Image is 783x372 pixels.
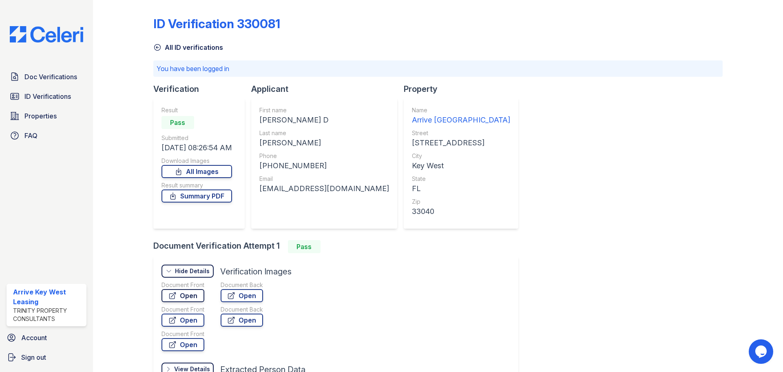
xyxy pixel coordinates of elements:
[412,152,510,160] div: City
[412,114,510,126] div: Arrive [GEOGRAPHIC_DATA]
[3,26,90,42] img: CE_Logo_Blue-a8612792a0a2168367f1c8372b55b34899dd931a85d93a1a3d3e32e68fde9ad4.png
[251,83,404,95] div: Applicant
[412,206,510,217] div: 33040
[13,307,83,323] div: Trinity Property Consultants
[749,339,775,364] iframe: chat widget
[412,198,510,206] div: Zip
[220,266,292,277] div: Verification Images
[221,289,263,302] a: Open
[288,240,321,253] div: Pass
[161,134,232,142] div: Submitted
[161,165,232,178] a: All Images
[221,305,263,314] div: Document Back
[259,175,389,183] div: Email
[412,106,510,114] div: Name
[259,137,389,149] div: [PERSON_NAME]
[161,330,204,338] div: Document Front
[412,175,510,183] div: State
[412,137,510,149] div: [STREET_ADDRESS]
[221,281,263,289] div: Document Back
[7,88,86,105] a: ID Verifications
[24,91,71,101] span: ID Verifications
[7,108,86,124] a: Properties
[161,106,232,114] div: Result
[259,160,389,172] div: [PHONE_NUMBER]
[157,64,719,74] p: You have been logged in
[3,349,90,365] a: Sign out
[161,338,204,351] a: Open
[161,181,232,189] div: Result summary
[161,116,194,129] div: Pass
[161,281,204,289] div: Document Front
[404,83,525,95] div: Property
[7,127,86,144] a: FAQ
[259,106,389,114] div: First name
[259,129,389,137] div: Last name
[412,129,510,137] div: Street
[24,72,77,82] span: Doc Verifications
[3,330,90,346] a: Account
[24,111,57,121] span: Properties
[259,183,389,194] div: [EMAIL_ADDRESS][DOMAIN_NAME]
[161,289,204,302] a: Open
[153,16,280,31] div: ID Verification 330081
[153,42,223,52] a: All ID verifications
[259,114,389,126] div: [PERSON_NAME] D
[161,305,204,314] div: Document Front
[412,160,510,172] div: Key West
[21,352,46,362] span: Sign out
[412,106,510,126] a: Name Arrive [GEOGRAPHIC_DATA]
[7,69,86,85] a: Doc Verifications
[412,183,510,194] div: FL
[161,142,232,154] div: [DATE] 08:26:54 AM
[221,314,263,327] a: Open
[161,314,204,327] a: Open
[24,131,38,140] span: FAQ
[153,240,525,253] div: Document Verification Attempt 1
[21,333,47,343] span: Account
[161,189,232,203] a: Summary PDF
[153,83,251,95] div: Verification
[161,157,232,165] div: Download Images
[259,152,389,160] div: Phone
[13,287,83,307] div: Arrive Key West Leasing
[175,267,210,275] div: Hide Details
